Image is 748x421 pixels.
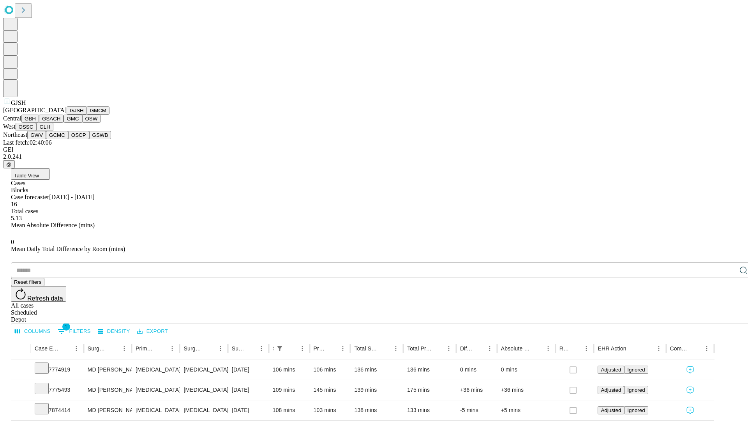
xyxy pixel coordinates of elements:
[601,387,621,393] span: Adjusted
[204,343,215,354] button: Sort
[460,400,493,420] div: -5 mins
[407,380,452,400] div: 175 mins
[570,343,581,354] button: Sort
[601,367,621,373] span: Adjusted
[326,343,337,354] button: Sort
[501,400,552,420] div: +5 mins
[88,400,128,420] div: MD [PERSON_NAME] E Md
[11,208,38,214] span: Total cases
[232,380,265,400] div: [DATE]
[88,345,107,352] div: Surgeon Name
[532,343,543,354] button: Sort
[16,123,37,131] button: OSSC
[135,325,170,338] button: Export
[297,343,308,354] button: Menu
[88,360,128,380] div: MD [PERSON_NAME] E Md
[460,360,493,380] div: 0 mins
[273,400,306,420] div: 108 mins
[407,360,452,380] div: 136 mins
[82,115,101,123] button: OSW
[3,131,27,138] span: Northeast
[27,295,63,302] span: Refresh data
[581,343,592,354] button: Menu
[27,131,46,139] button: GWV
[379,343,390,354] button: Sort
[3,153,745,160] div: 2.0.241
[3,146,745,153] div: GEI
[598,345,626,352] div: EHR Action
[501,380,552,400] div: +36 mins
[35,345,59,352] div: Case Epic Id
[390,343,401,354] button: Menu
[670,345,690,352] div: Comments
[21,115,39,123] button: GBH
[156,343,167,354] button: Sort
[11,99,26,106] span: GJSH
[354,360,399,380] div: 136 mins
[88,380,128,400] div: MD [PERSON_NAME] E Md
[3,139,52,146] span: Last fetch: 02:40:06
[598,406,624,414] button: Adjusted
[67,106,87,115] button: GJSH
[3,115,21,122] span: Central
[314,400,347,420] div: 103 mins
[87,106,109,115] button: GMCM
[274,343,285,354] div: 1 active filter
[407,400,452,420] div: 133 mins
[215,343,226,354] button: Menu
[559,345,570,352] div: Resolved in EHR
[624,366,648,374] button: Ignored
[183,345,203,352] div: Surgery Name
[627,407,645,413] span: Ignored
[232,400,265,420] div: [DATE]
[354,400,399,420] div: 138 mins
[11,194,49,200] span: Case forecaster
[183,360,224,380] div: [MEDICAL_DATA]
[11,201,17,207] span: 16
[35,400,80,420] div: 7874414
[598,386,624,394] button: Adjusted
[314,380,347,400] div: 145 mins
[624,386,648,394] button: Ignored
[15,384,27,397] button: Expand
[627,343,638,354] button: Sort
[3,160,15,168] button: @
[273,360,306,380] div: 106 mins
[232,345,244,352] div: Surgery Date
[11,278,44,286] button: Reset filters
[39,115,64,123] button: GSACH
[35,380,80,400] div: 7775493
[407,345,432,352] div: Total Predicted Duration
[501,360,552,380] div: 0 mins
[337,343,348,354] button: Menu
[601,407,621,413] span: Adjusted
[62,323,70,331] span: 1
[136,380,176,400] div: [MEDICAL_DATA]
[690,343,701,354] button: Sort
[624,406,648,414] button: Ignored
[119,343,130,354] button: Menu
[501,345,531,352] div: Absolute Difference
[273,380,306,400] div: 109 mins
[14,173,39,179] span: Table View
[627,387,645,393] span: Ignored
[460,345,473,352] div: Difference
[543,343,554,354] button: Menu
[36,123,53,131] button: GLH
[273,345,273,352] div: Scheduled In Room Duration
[13,325,53,338] button: Select columns
[71,343,82,354] button: Menu
[49,194,94,200] span: [DATE] - [DATE]
[473,343,484,354] button: Sort
[460,380,493,400] div: +36 mins
[64,115,82,123] button: GMC
[183,380,224,400] div: [MEDICAL_DATA] WITH CHOLANGIOGRAM
[96,325,132,338] button: Density
[3,107,67,113] span: [GEOGRAPHIC_DATA]
[432,343,443,354] button: Sort
[484,343,495,354] button: Menu
[653,343,664,354] button: Menu
[136,360,176,380] div: [MEDICAL_DATA]
[68,131,89,139] button: OSCP
[11,215,22,221] span: 5.13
